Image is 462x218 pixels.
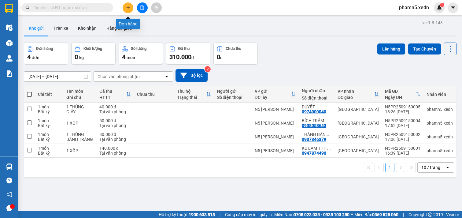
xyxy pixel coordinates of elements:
div: phamn5.xedn [427,107,453,112]
span: Miền Bắc [354,211,398,218]
button: Số lượng4món [119,43,163,65]
div: Mã GD [385,89,416,94]
div: Tại văn phòng [99,137,131,142]
div: Số điện thoại [302,96,331,100]
div: N5 [PERSON_NAME] [255,107,296,112]
span: 1 [441,3,443,7]
div: N5 [PERSON_NAME] [255,134,296,139]
span: 4 [27,53,31,61]
span: món [127,55,135,60]
div: 1 THÙNG GIẤY [66,104,93,114]
div: [GEOGRAPHIC_DATA] [338,107,379,112]
svg: open [164,74,169,79]
button: plus [123,2,133,13]
button: Hàng đã giao [102,21,137,36]
div: Bất kỳ [38,137,60,142]
div: 17:06 [DATE] [385,137,420,142]
span: Miền Nam [274,211,349,218]
div: Chưa thu [226,47,241,51]
div: N5PR2509150001 [385,146,420,151]
img: warehouse-icon [6,24,13,31]
div: Người nhận [302,88,331,93]
div: [GEOGRAPHIC_DATA] [338,121,379,126]
span: | [403,211,404,218]
span: 310.000 [169,53,191,61]
div: 80.000 đ [99,132,131,137]
th: Toggle SortBy [174,86,214,103]
button: aim [151,2,162,13]
button: file-add [137,2,148,13]
div: Ngày ĐH [385,95,416,100]
div: Bất kỳ [38,151,60,156]
div: Khối lượng [83,47,102,51]
svg: open [445,165,450,170]
strong: 0369 525 060 [372,212,398,217]
sup: 1 [440,3,444,7]
span: question-circle [6,178,12,183]
span: copyright [428,212,432,217]
span: đ [220,55,223,60]
strong: 0708 023 035 - 0935 103 250 [294,212,349,217]
div: Người gửi [217,89,249,94]
div: Ghi chú [66,95,93,100]
div: N5PR2509150004 [385,118,420,123]
img: icon-new-feature [437,5,442,10]
span: 0 [75,53,78,61]
button: Tạo Chuyến [408,43,441,55]
div: HTTT [99,95,126,100]
div: Tại văn phòng [99,109,131,114]
span: 4 [122,53,125,61]
div: phamn5.xedn [427,134,453,139]
div: Tại văn phòng [99,151,131,156]
input: Select a date range. [24,72,91,81]
div: Đã thu [99,89,126,94]
div: 0974000040 [302,109,326,114]
div: [GEOGRAPHIC_DATA] [338,148,379,153]
span: Hỗ trợ kỹ thuật: [159,211,215,218]
div: 50.000 đ [99,118,131,123]
button: Chưa thu0đ [213,43,258,65]
div: N5 [PERSON_NAME] [255,121,296,126]
div: Chi tiết [38,92,60,97]
div: 17:52 [DATE] [385,123,420,128]
div: BÍCH TRÂM [302,118,331,123]
div: 1 món [38,104,60,109]
div: N5PR2509150005 [385,104,420,109]
img: warehouse-icon [6,163,13,170]
span: Cung cấp máy in - giấy in: [225,211,273,218]
span: đơn [32,55,39,60]
div: VP gửi [255,89,291,94]
span: đ [191,55,194,60]
span: file-add [140,6,144,10]
button: Đơn hàng4đơn [24,43,68,65]
div: 1 món [38,118,60,123]
div: ĐC lấy [255,95,291,100]
span: notification [6,191,12,197]
th: Toggle SortBy [334,86,382,103]
div: 10 / trang [421,164,440,171]
div: 16:39 [DATE] [385,151,420,156]
th: Toggle SortBy [252,86,299,103]
button: caret-down [448,2,458,13]
th: Toggle SortBy [96,86,134,103]
span: search [25,6,30,10]
div: 1 THÙNG BÁNH TRÁNG [66,132,93,142]
img: warehouse-icon [6,55,13,62]
span: phamn5.xedn [394,4,434,11]
div: 1 XỐP [66,148,93,153]
div: 1 XỐP [66,121,93,126]
span: aim [154,6,158,10]
div: N5PR2509150002 [385,132,420,137]
div: THÀNH BÁNH TRÁNG [302,132,331,137]
th: Toggle SortBy [382,86,423,103]
div: phamn5.xedn [427,148,453,153]
span: message [6,205,12,211]
div: ver 1.8.143 [422,19,443,26]
div: Thu hộ [177,89,206,94]
button: Đã thu310.000đ [166,43,210,65]
button: Trên xe [49,21,73,36]
div: 0937346379 [302,137,326,142]
img: solution-icon [6,70,13,77]
span: plus [126,6,130,10]
div: Đơn hàng [36,47,53,51]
